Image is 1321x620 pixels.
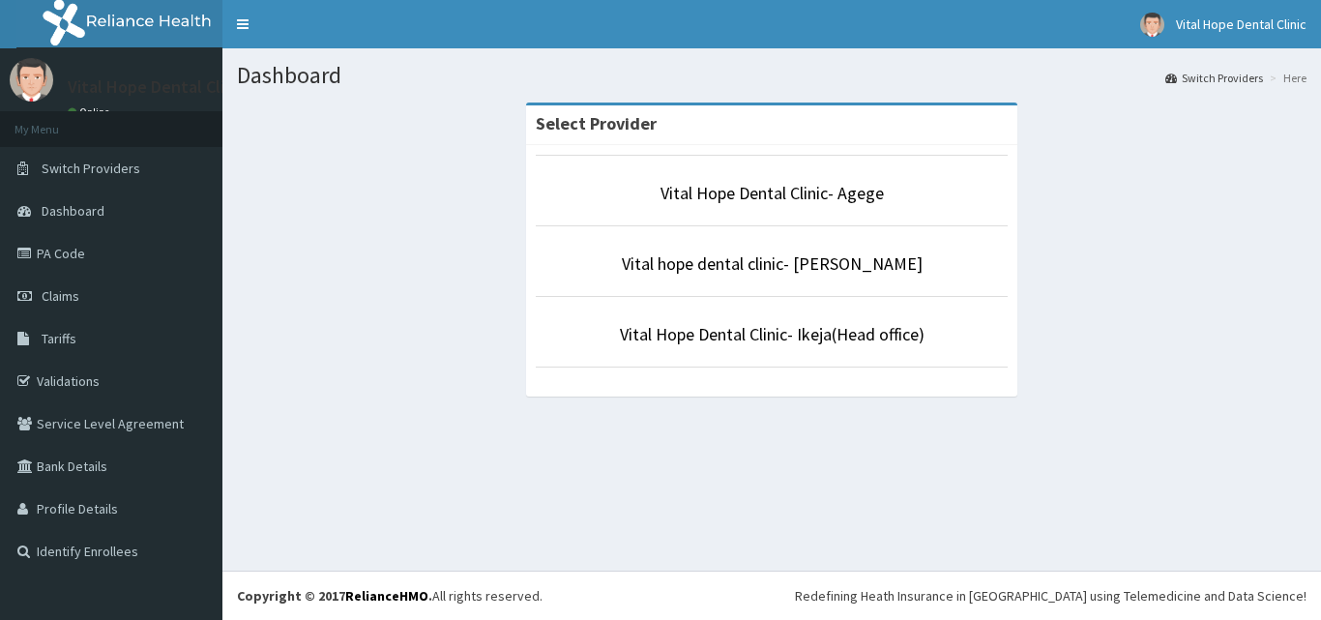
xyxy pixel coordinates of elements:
[42,330,76,347] span: Tariffs
[222,571,1321,620] footer: All rights reserved.
[237,587,432,605] strong: Copyright © 2017 .
[1176,15,1306,33] span: Vital Hope Dental Clinic
[68,105,114,119] a: Online
[42,287,79,305] span: Claims
[10,58,53,102] img: User Image
[1265,70,1306,86] li: Here
[237,63,1306,88] h1: Dashboard
[795,586,1306,605] div: Redefining Heath Insurance in [GEOGRAPHIC_DATA] using Telemedicine and Data Science!
[68,78,247,96] p: Vital Hope Dental Clinic
[345,587,428,605] a: RelianceHMO
[620,323,925,345] a: Vital Hope Dental Clinic- Ikeja(Head office)
[1165,70,1263,86] a: Switch Providers
[42,160,140,177] span: Switch Providers
[660,182,884,204] a: Vital Hope Dental Clinic- Agege
[622,252,923,275] a: Vital hope dental clinic- [PERSON_NAME]
[1140,13,1164,37] img: User Image
[536,112,657,134] strong: Select Provider
[42,202,104,220] span: Dashboard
